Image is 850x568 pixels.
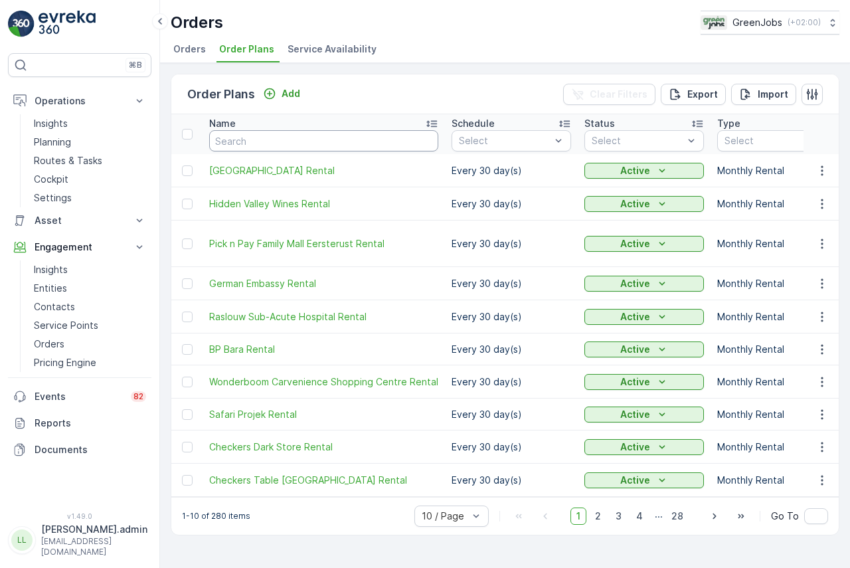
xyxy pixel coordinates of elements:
a: Planning [29,133,151,151]
p: Name [209,117,236,130]
p: [EMAIL_ADDRESS][DOMAIN_NAME] [41,536,147,557]
a: Hidden Valley Wines Rental [209,197,438,211]
a: BP Bara Rental [209,343,438,356]
span: v 1.49.0 [8,512,151,520]
div: Toggle Row Selected [182,409,193,420]
td: Every 30 day(s) [445,464,578,497]
a: German Embassy Rental [209,277,438,290]
a: Service Points [29,316,151,335]
td: Monthly Rental [711,221,843,267]
p: 1-10 of 280 items [182,511,250,521]
p: Active [620,237,650,250]
p: Schedule [452,117,495,130]
p: Reports [35,417,146,430]
a: Cockpit [29,170,151,189]
div: Toggle Row Selected [182,377,193,387]
p: Add [282,87,300,100]
p: Cockpit [34,173,68,186]
a: Raslouw Sub-Acute Hospital Rental [209,310,438,324]
p: Active [620,440,650,454]
span: Service Availability [288,43,377,56]
button: LL[PERSON_NAME].admin[EMAIL_ADDRESS][DOMAIN_NAME] [8,523,151,557]
p: Active [620,408,650,421]
span: Pick n Pay Family Mall Eersterust Rental [209,237,438,250]
a: Settings [29,189,151,207]
p: Planning [34,136,71,149]
a: Reports [8,410,151,436]
td: Every 30 day(s) [445,399,578,430]
button: Active [584,374,704,390]
button: Import [731,84,796,105]
p: Service Points [34,319,98,332]
p: Contacts [34,300,75,314]
p: Events [35,390,123,403]
a: Insights [29,114,151,133]
button: Active [584,407,704,423]
p: Export [687,88,718,101]
div: LL [11,529,33,551]
span: [GEOGRAPHIC_DATA] Rental [209,164,438,177]
p: Type [717,117,740,130]
span: 28 [665,508,689,525]
p: Import [758,88,788,101]
a: Queens Gardens Rental [209,164,438,177]
td: Monthly Rental [711,187,843,221]
td: Every 30 day(s) [445,267,578,300]
p: Active [620,310,650,324]
a: Wonderboom Carvenience Shopping Centre Rental [209,375,438,389]
p: Active [620,277,650,290]
span: 1 [570,508,586,525]
button: Asset [8,207,151,234]
span: Orders [173,43,206,56]
p: Select [459,134,551,147]
p: Active [620,197,650,211]
a: Checkers Dark Store Rental [209,440,438,454]
p: GreenJobs [732,16,782,29]
td: Every 30 day(s) [445,365,578,399]
span: Safari Projek Rental [209,408,438,421]
button: Engagement [8,234,151,260]
button: Clear Filters [563,84,655,105]
p: Operations [35,94,125,108]
td: Monthly Rental [711,154,843,187]
td: Monthly Rental [711,464,843,497]
p: Routes & Tasks [34,154,102,167]
p: Order Plans [187,85,255,104]
img: logo [8,11,35,37]
p: Settings [34,191,72,205]
td: Monthly Rental [711,365,843,399]
td: Every 30 day(s) [445,300,578,333]
p: Entities [34,282,67,295]
div: Toggle Row Selected [182,475,193,486]
button: Active [584,163,704,179]
button: Operations [8,88,151,114]
div: Toggle Row Selected [182,344,193,355]
button: Active [584,472,704,488]
td: Every 30 day(s) [445,187,578,221]
a: Entities [29,279,151,298]
p: Asset [35,214,125,227]
a: Pricing Engine [29,353,151,372]
p: Active [620,375,650,389]
p: Active [620,474,650,487]
a: Documents [8,436,151,463]
p: [PERSON_NAME].admin [41,523,147,536]
p: Status [584,117,615,130]
button: Active [584,236,704,252]
button: GreenJobs(+02:00) [701,11,839,35]
a: Insights [29,260,151,279]
span: 2 [589,508,607,525]
td: Monthly Rental [711,430,843,464]
td: Monthly Rental [711,300,843,333]
a: Contacts [29,298,151,316]
button: Add [258,86,305,102]
a: Orders [29,335,151,353]
div: Toggle Row Selected [182,312,193,322]
td: Monthly Rental [711,267,843,300]
p: Active [620,343,650,356]
div: Toggle Row Selected [182,199,193,209]
div: Toggle Row Selected [182,238,193,249]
